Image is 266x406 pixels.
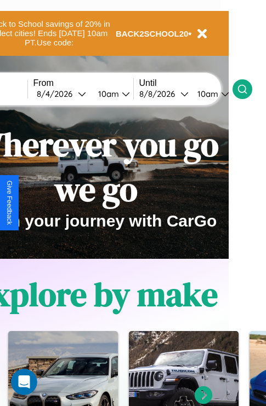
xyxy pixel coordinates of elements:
button: 8/4/2026 [33,88,89,100]
div: Give Feedback [5,181,13,225]
div: 10am [192,89,221,99]
iframe: Intercom live chat [11,369,37,395]
label: From [33,78,133,88]
div: 8 / 4 / 2026 [37,89,78,99]
button: 10am [189,88,233,100]
b: BACK2SCHOOL20 [116,29,189,38]
div: 10am [93,89,122,99]
button: 10am [89,88,133,100]
label: Until [139,78,233,88]
div: 8 / 8 / 2026 [139,89,180,99]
